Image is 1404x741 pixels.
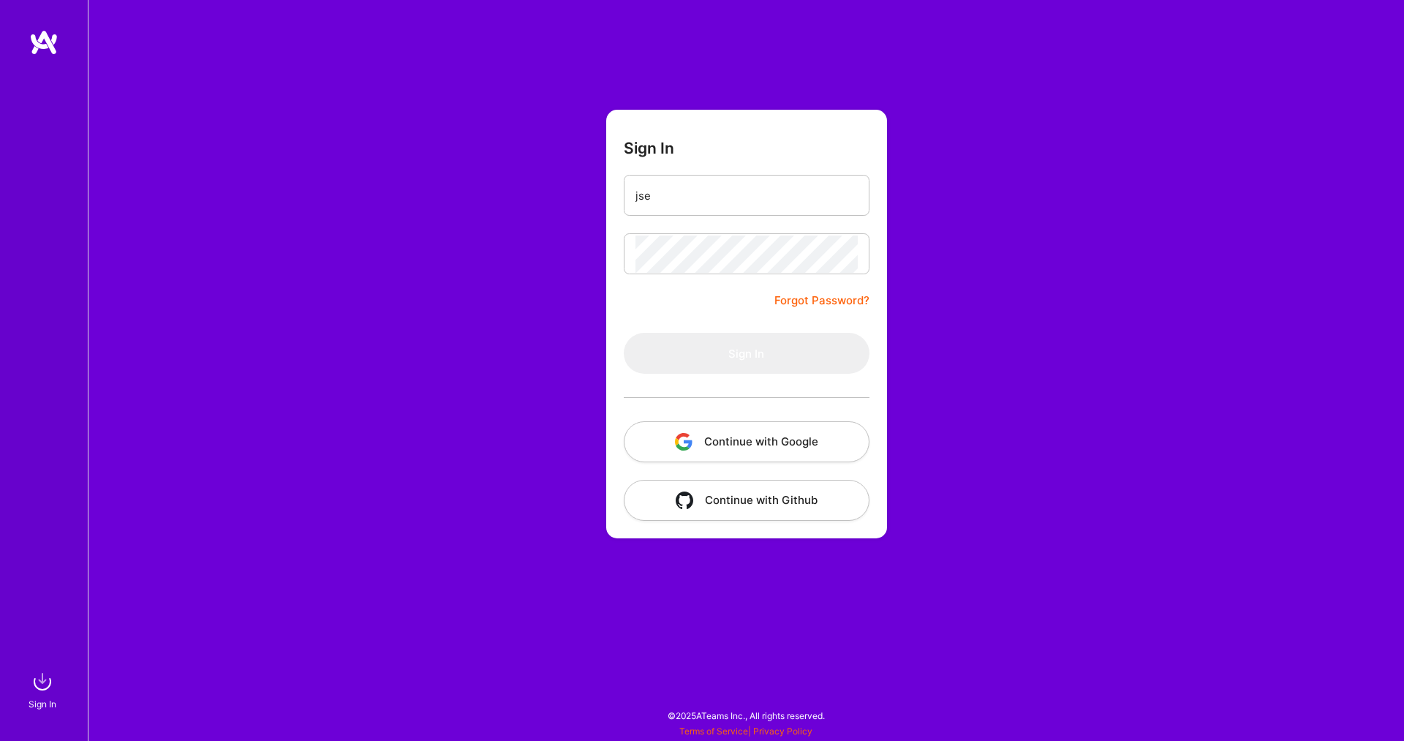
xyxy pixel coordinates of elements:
[753,726,812,737] a: Privacy Policy
[679,726,748,737] a: Terms of Service
[774,292,869,309] a: Forgot Password?
[624,333,869,374] button: Sign In
[28,667,57,696] img: sign in
[676,492,693,509] img: icon
[88,697,1404,734] div: © 2025 ATeams Inc., All rights reserved.
[31,667,57,712] a: sign inSign In
[29,696,56,712] div: Sign In
[635,177,858,214] input: Email...
[624,421,869,462] button: Continue with Google
[675,433,692,451] img: icon
[624,480,869,521] button: Continue with Github
[624,139,674,157] h3: Sign In
[29,29,58,56] img: logo
[679,726,812,737] span: |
